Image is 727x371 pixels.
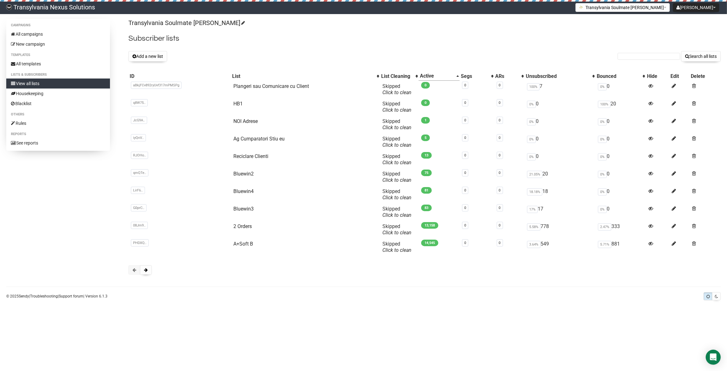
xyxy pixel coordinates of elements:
a: 0 [464,171,466,175]
th: List Cleaning: No sort applied, activate to apply an ascending sort [380,72,419,81]
th: Edit: No sort applied, sorting is disabled [670,72,690,81]
th: Unsubscribed: No sort applied, activate to apply an ascending sort [525,72,595,81]
span: 3.64% [527,241,540,248]
td: 0 [595,168,646,186]
a: View all lists [6,79,110,89]
td: 0 [595,151,646,168]
th: List: No sort applied, activate to apply an ascending sort [231,72,380,81]
a: Reciclare Clienti [234,153,269,159]
a: Troubleshooting [30,294,58,298]
span: 0% [527,101,536,108]
span: 08Jm9.. [131,222,148,229]
a: All campaigns [6,29,110,39]
span: JcG9A.. [131,117,147,124]
div: List [232,73,374,79]
a: 2 Orders [234,223,252,229]
span: 5.58% [527,223,540,231]
li: Templates [6,51,110,59]
a: Blacklist [6,99,110,109]
div: List Cleaning [381,73,412,79]
td: 881 [595,238,646,256]
span: 1 [421,117,430,124]
td: 0 [595,116,646,133]
a: Transylvania Soulmate [PERSON_NAME] [128,19,244,27]
a: Plangeri sau Comunicare cu Client [234,83,309,89]
a: Support forum [59,294,83,298]
a: Click to clean [382,177,411,183]
th: ARs: No sort applied, activate to apply an ascending sort [494,72,525,81]
a: Click to clean [382,247,411,253]
a: 0 [499,136,501,140]
button: Transylvania Soulmate [PERSON_NAME] [575,3,670,12]
a: See reports [6,138,110,148]
a: 0 [499,171,501,175]
li: Lists & subscribers [6,71,110,79]
a: 0 [464,136,466,140]
td: 17 [525,203,595,221]
td: 549 [525,238,595,256]
td: 18 [525,186,595,203]
span: 5.71% [598,241,611,248]
td: 20 [595,98,646,116]
span: Skipped [382,223,411,236]
span: q8W75.. [131,99,148,106]
div: Bounced [597,73,640,79]
span: Skipped [382,206,411,218]
a: 0 [464,188,466,192]
a: Bluewin2 [234,171,254,177]
span: Skipped [382,241,411,253]
div: Active [420,73,453,79]
span: 100% [598,101,610,108]
span: 18.18% [527,188,542,196]
a: Click to clean [382,160,411,165]
a: Bluewin4 [234,188,254,194]
a: Click to clean [382,125,411,130]
li: Reports [6,130,110,138]
span: 81 [421,187,432,194]
span: 100% [527,83,540,90]
span: 2.47% [598,223,611,231]
span: iyQnV.. [131,134,146,141]
span: qmQTe.. [131,169,148,176]
th: ID: No sort applied, sorting is disabled [128,72,231,81]
td: 0 [595,81,646,98]
td: 0 [525,151,595,168]
span: 0 [421,99,430,106]
div: Edit [671,73,689,79]
span: LirF6.. [131,187,145,194]
span: G0prC.. [131,204,147,211]
a: 0 [499,101,501,105]
td: 7 [525,81,595,98]
span: Skipped [382,171,411,183]
a: Click to clean [382,230,411,236]
a: Click to clean [382,212,411,218]
span: 0% [527,118,536,125]
span: 14,545 [421,240,438,246]
span: 0% [598,171,607,178]
span: 0 [421,82,430,89]
span: PHDXQ.. [131,239,149,246]
span: 0% [598,83,607,90]
a: Click to clean [382,89,411,95]
div: Hide [647,73,668,79]
td: 0 [525,98,595,116]
span: 13 [421,152,432,159]
td: 0 [525,116,595,133]
div: Unsubscribed [526,73,589,79]
span: 0% [527,136,536,143]
th: Segs: No sort applied, activate to apply an ascending sort [460,72,494,81]
td: 778 [525,221,595,238]
a: 0 [499,83,501,87]
p: © 2025 | | | Version 6.1.3 [6,293,107,300]
span: aBkjFCv892ryUvf317mPMSPg [131,82,182,89]
a: 0 [464,153,466,157]
img: 586cc6b7d8bc403f0c61b981d947c989 [6,4,12,10]
td: 20 [525,168,595,186]
a: 0 [499,188,501,192]
a: 0 [499,241,501,245]
span: 13,158 [421,222,438,229]
span: 0% [598,118,607,125]
div: Delete [691,73,720,79]
span: 17% [527,206,538,213]
span: Skipped [382,153,411,165]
